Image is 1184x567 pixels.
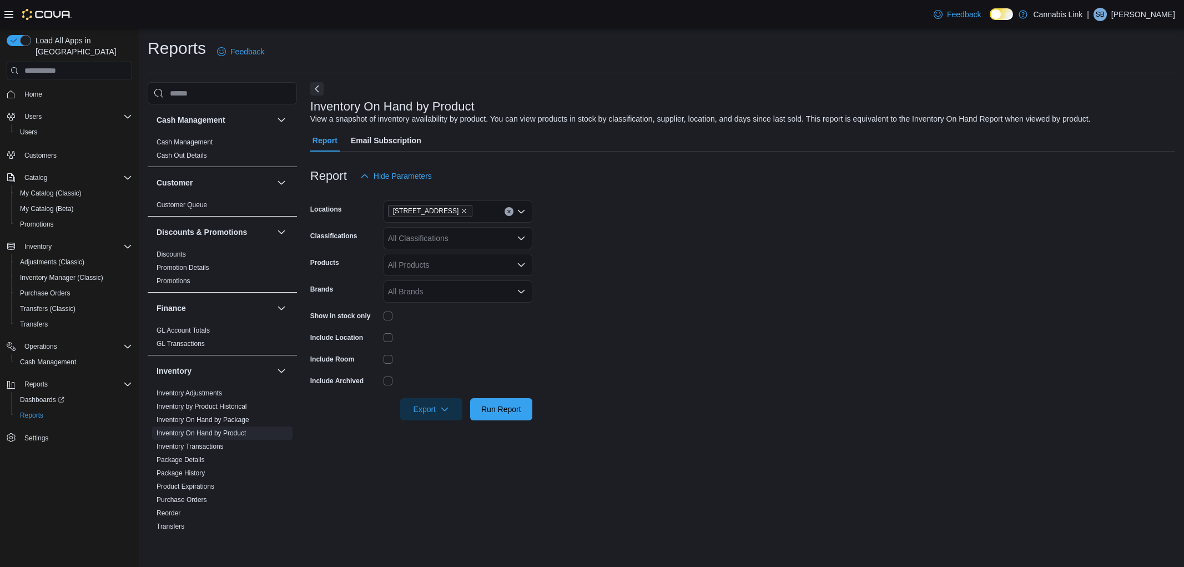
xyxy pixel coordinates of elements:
[11,124,137,140] button: Users
[20,110,46,123] button: Users
[310,169,347,183] h3: Report
[157,264,209,272] a: Promotion Details
[407,398,456,420] span: Export
[20,411,43,420] span: Reports
[157,277,190,285] a: Promotions
[157,429,246,438] span: Inventory On Hand by Product
[16,202,78,215] a: My Catalog (Beta)
[356,165,436,187] button: Hide Parameters
[20,149,61,162] a: Customers
[20,258,84,267] span: Adjustments (Classic)
[157,227,247,238] h3: Discounts & Promotions
[24,90,42,99] span: Home
[11,254,137,270] button: Adjustments (Classic)
[20,395,64,404] span: Dashboards
[157,416,249,424] a: Inventory On Hand by Package
[20,171,52,184] button: Catalog
[157,455,205,464] span: Package Details
[16,126,132,139] span: Users
[157,389,222,397] a: Inventory Adjustments
[157,523,184,530] a: Transfers
[2,377,137,392] button: Reports
[20,378,132,391] span: Reports
[990,8,1013,20] input: Dark Mode
[11,392,137,408] a: Dashboards
[16,187,86,200] a: My Catalog (Classic)
[16,218,132,231] span: Promotions
[461,208,467,214] button: Remove 1295 Highbury Ave N from selection in this group
[31,35,132,57] span: Load All Apps in [GEOGRAPHIC_DATA]
[157,415,249,424] span: Inventory On Hand by Package
[157,483,214,490] a: Product Expirations
[16,126,42,139] a: Users
[11,408,137,423] button: Reports
[1094,8,1107,21] div: Shawn Benny
[400,398,462,420] button: Export
[157,201,207,209] a: Customer Queue
[24,112,42,121] span: Users
[11,285,137,301] button: Purchase Orders
[157,469,205,477] a: Package History
[16,318,132,331] span: Transfers
[16,202,132,215] span: My Catalog (Beta)
[157,402,247,411] span: Inventory by Product Historical
[275,302,288,315] button: Finance
[157,327,210,334] a: GL Account Totals
[157,114,225,126] h3: Cash Management
[157,340,205,348] a: GL Transactions
[351,129,421,152] span: Email Subscription
[2,239,137,254] button: Inventory
[24,173,47,182] span: Catalog
[16,302,80,315] a: Transfers (Classic)
[157,456,205,464] a: Package Details
[24,434,48,443] span: Settings
[929,3,985,26] a: Feedback
[148,248,297,292] div: Discounts & Promotions
[1033,8,1082,21] p: Cannabis Link
[20,240,56,253] button: Inventory
[148,387,297,538] div: Inventory
[157,339,205,348] span: GL Transactions
[20,88,47,101] a: Home
[20,431,53,445] a: Settings
[20,87,132,101] span: Home
[275,176,288,189] button: Customer
[16,287,132,300] span: Purchase Orders
[310,377,364,385] label: Include Archived
[310,82,324,96] button: Next
[157,495,207,504] span: Purchase Orders
[20,110,132,123] span: Users
[2,430,137,446] button: Settings
[20,431,132,445] span: Settings
[374,170,432,182] span: Hide Parameters
[2,339,137,354] button: Operations
[16,409,132,422] span: Reports
[157,403,247,410] a: Inventory by Product Historical
[11,317,137,332] button: Transfers
[20,273,103,282] span: Inventory Manager (Classic)
[157,138,213,146] a: Cash Management
[148,324,297,355] div: Finance
[20,289,70,298] span: Purchase Orders
[157,200,207,209] span: Customer Queue
[11,185,137,201] button: My Catalog (Classic)
[20,358,76,367] span: Cash Management
[16,409,48,422] a: Reports
[11,301,137,317] button: Transfers (Classic)
[22,9,72,20] img: Cova
[20,220,54,229] span: Promotions
[470,398,532,420] button: Run Report
[148,136,297,167] div: Cash Management
[157,138,213,147] span: Cash Management
[16,255,89,269] a: Adjustments (Classic)
[213,41,269,63] a: Feedback
[2,86,137,102] button: Home
[16,255,132,269] span: Adjustments (Classic)
[1087,8,1089,21] p: |
[313,129,337,152] span: Report
[24,242,52,251] span: Inventory
[388,205,473,217] span: 1295 Highbury Ave N
[2,170,137,185] button: Catalog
